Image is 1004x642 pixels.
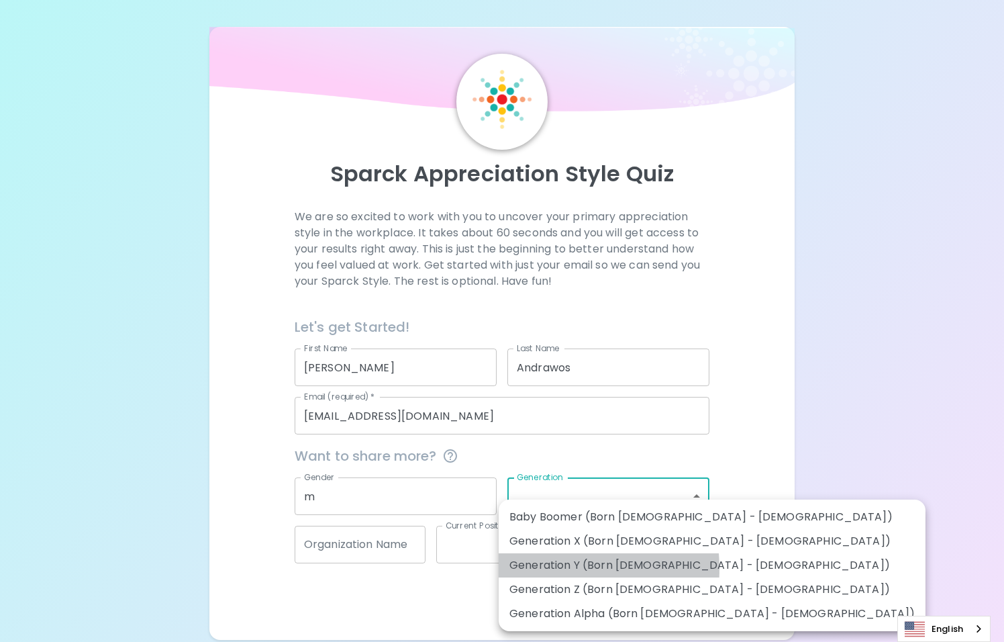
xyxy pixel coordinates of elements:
li: Generation Z (Born [DEMOGRAPHIC_DATA] - [DEMOGRAPHIC_DATA]) [499,578,925,602]
a: English [898,616,990,641]
div: Language [897,616,991,642]
li: Generation X (Born [DEMOGRAPHIC_DATA] - [DEMOGRAPHIC_DATA]) [499,529,925,553]
li: Generation Alpha (Born [DEMOGRAPHIC_DATA] - [DEMOGRAPHIC_DATA]) [499,602,925,626]
li: Baby Boomer (Born [DEMOGRAPHIC_DATA] - [DEMOGRAPHIC_DATA]) [499,505,925,529]
li: Generation Y (Born [DEMOGRAPHIC_DATA] - [DEMOGRAPHIC_DATA]) [499,553,925,578]
aside: Language selected: English [897,616,991,642]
